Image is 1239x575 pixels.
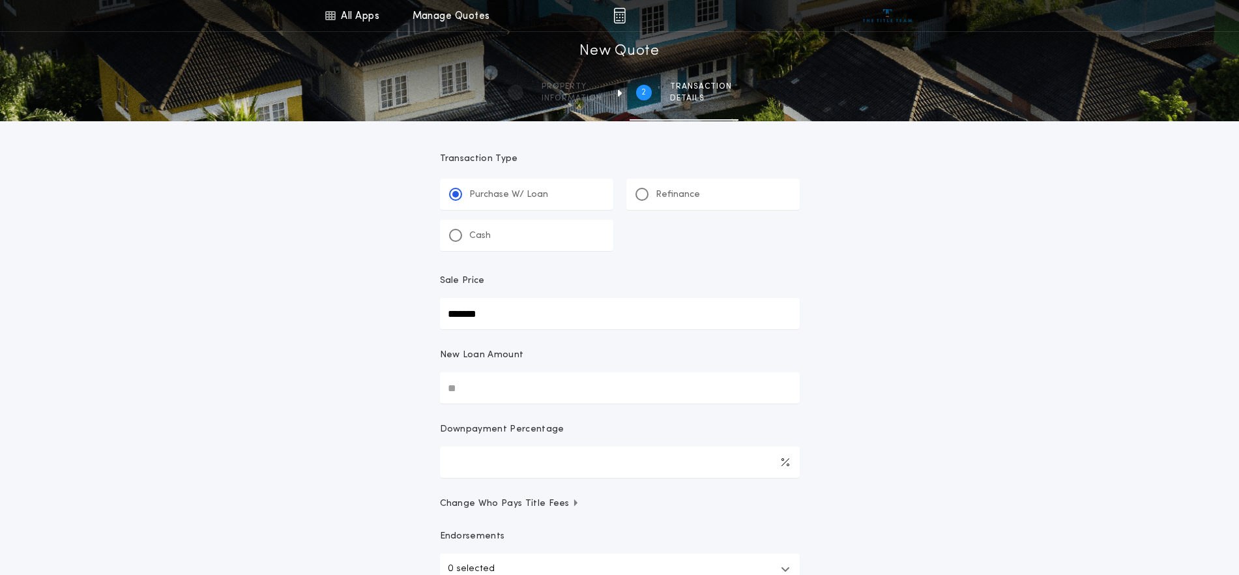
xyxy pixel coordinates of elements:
[440,423,564,436] p: Downpayment Percentage
[613,8,626,23] img: img
[469,188,548,201] p: Purchase W/ Loan
[440,349,524,362] p: New Loan Amount
[440,153,800,166] p: Transaction Type
[579,41,659,62] h1: New Quote
[440,298,800,329] input: Sale Price
[440,497,580,510] span: Change Who Pays Title Fees
[670,93,732,104] span: details
[656,188,700,201] p: Refinance
[440,372,800,404] input: New Loan Amount
[440,447,800,478] input: Downpayment Percentage
[440,274,485,287] p: Sale Price
[542,81,602,92] span: Property
[440,497,800,510] button: Change Who Pays Title Fees
[863,9,912,22] img: vs-icon
[641,87,646,98] h2: 2
[670,81,732,92] span: Transaction
[542,93,602,104] span: information
[440,530,800,543] p: Endorsements
[469,229,491,243] p: Cash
